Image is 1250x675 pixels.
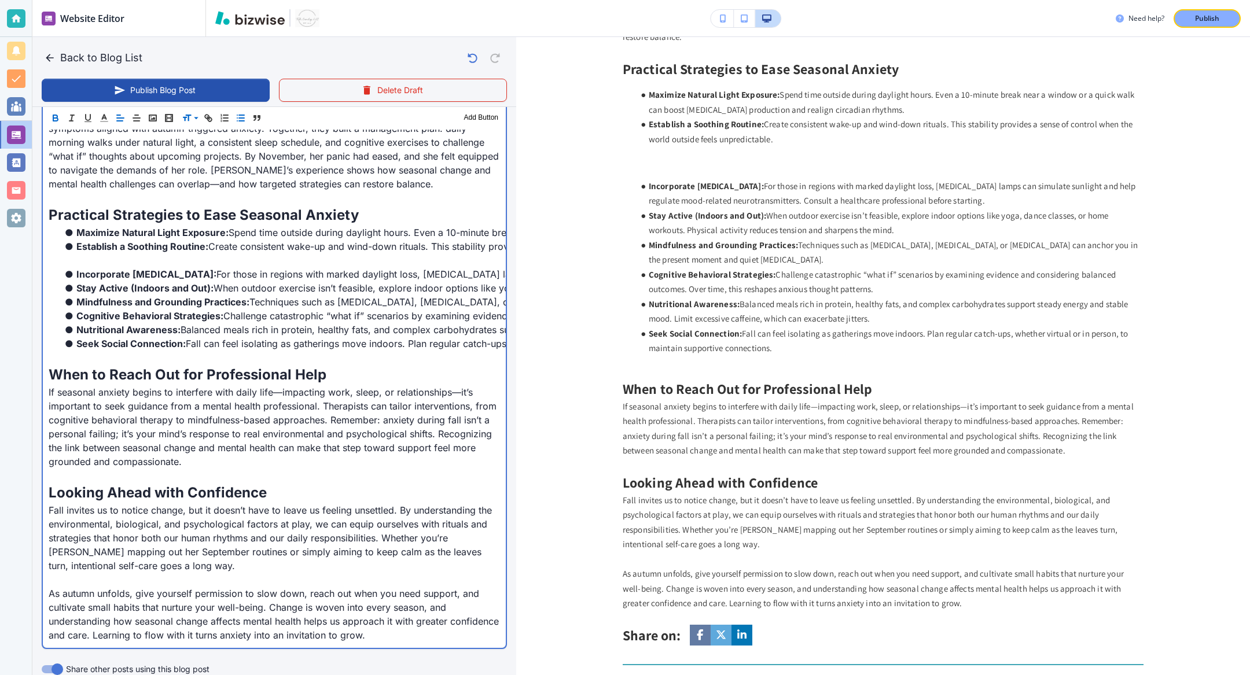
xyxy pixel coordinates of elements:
[76,268,216,280] strong: Incorporate [MEDICAL_DATA]:
[76,241,208,252] strong: Establish a Soothing Routine:
[76,324,181,335] strong: Nutritional Awareness:
[731,625,752,646] a: Social media link to linkedin account
[649,180,764,191] strong: Incorporate [MEDICAL_DATA]:
[76,282,214,294] strong: Stay Active (Indoors and Out):
[649,89,780,100] strong: Maximize Natural Light Exposure:
[42,79,270,102] button: Publish Blog Post
[49,206,359,223] span: Practical Strategies to Ease Seasonal Anxiety
[635,87,1144,117] li: Spend time outside during daylight hours. Even a 10-minute break near a window or a quick walk ca...
[623,493,1144,552] p: Fall invites us to notice change, but it doesn’t have to leave us feeling unsettled. By understan...
[42,46,147,69] button: Back to Blog List
[635,297,1144,326] li: Balanced meals rich in protein, healthy fats, and complex carbohydrates support steady energy and...
[49,385,500,469] p: If seasonal anxiety begins to interfere with daily life—impacting work, sleep, or relationships—i...
[62,337,500,351] li: Fall can feel isolating as gatherings move indoors. Plan regular catch-ups, whether virtual or in...
[60,12,124,25] h2: Website Editor
[1174,9,1241,28] button: Publish
[623,379,873,398] span: When to Reach Out for Professional Help
[279,79,507,102] button: Delete Draft
[649,298,740,309] strong: Nutritional Awareness:
[649,239,798,250] strong: Mindfulness and Grounding Practices:
[62,226,500,239] li: Spend time outside during daylight hours. Even a 10-minute break near a window or a quick walk ca...
[62,309,500,323] li: Challenge catastrophic “what if” scenarios by examining evidence and considering balanced outcome...
[62,281,500,295] li: When outdoor exercise isn’t feasible, explore indoor options like yoga, dance classes, or home wo...
[49,484,267,501] span: Looking Ahead with Confidence
[635,117,1144,146] li: Create consistent wake-up and wind-down rituals. This stability provides a sense of control when ...
[690,625,711,646] a: Social media link to facebook account
[623,473,818,492] span: Looking Ahead with Confidence
[649,119,764,130] strong: Establish a Soothing Routine:
[295,9,319,28] img: Your Logo
[76,227,229,238] strong: Maximize Natural Light Exposure:
[62,267,500,281] li: For those in regions with marked daylight loss, [MEDICAL_DATA] lamps can simulate sunlight and he...
[623,60,899,78] span: Practical Strategies to Ease Seasonal Anxiety
[49,587,500,642] p: As autumn unfolds, give yourself permission to slow down, reach out when you need support, and cu...
[623,625,681,646] h4: Share on:
[635,179,1144,208] li: For those in regions with marked daylight loss, [MEDICAL_DATA] lamps can simulate sunlight and he...
[461,111,501,125] button: Add Button
[49,366,326,383] span: When to Reach Out for Professional Help
[42,12,56,25] img: editor icon
[635,267,1144,297] li: Challenge catastrophic “what if” scenarios by examining evidence and considering balanced outcome...
[62,323,500,337] li: Balanced meals rich in protein, healthy fats, and complex carbohydrates support steady energy and...
[76,338,186,349] strong: Seek Social Connection:
[623,399,1144,458] p: If seasonal anxiety begins to interfere with daily life—impacting work, sleep, or relationships—i...
[649,210,766,221] strong: Stay Active (Indoors and Out):
[76,296,249,308] strong: Mindfulness and Grounding Practices:
[215,11,285,25] img: Bizwise Logo
[635,238,1144,267] li: Techniques such as [MEDICAL_DATA], [MEDICAL_DATA], or [MEDICAL_DATA] can anchor you in the presen...
[649,328,742,339] strong: Seek Social Connection:
[1195,13,1219,24] p: Publish
[49,503,500,573] p: Fall invites us to notice change, but it doesn’t have to leave us feeling unsettled. By understan...
[76,310,223,322] strong: Cognitive Behavioral Strategies:
[635,208,1144,238] li: When outdoor exercise isn’t feasible, explore indoor options like yoga, dance classes, or home wo...
[623,566,1144,611] p: As autumn unfolds, give yourself permission to slow down, reach out when you need support, and cu...
[49,94,500,191] p: She assumes it’s just a busy season at work until last fall, when her anxiety spiraled into sleep...
[711,625,731,646] a: Social media link to twitter account
[62,295,500,309] li: Techniques such as [MEDICAL_DATA], [MEDICAL_DATA], or [MEDICAL_DATA] can anchor you in the presen...
[635,326,1144,356] li: Fall can feel isolating as gatherings move indoors. Plan regular catch-ups, whether virtual or in...
[62,239,500,253] li: Create consistent wake-up and wind-down rituals. This stability provides a sense of control when ...
[649,269,776,280] strong: Cognitive Behavioral Strategies:
[1128,13,1164,24] h3: Need help?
